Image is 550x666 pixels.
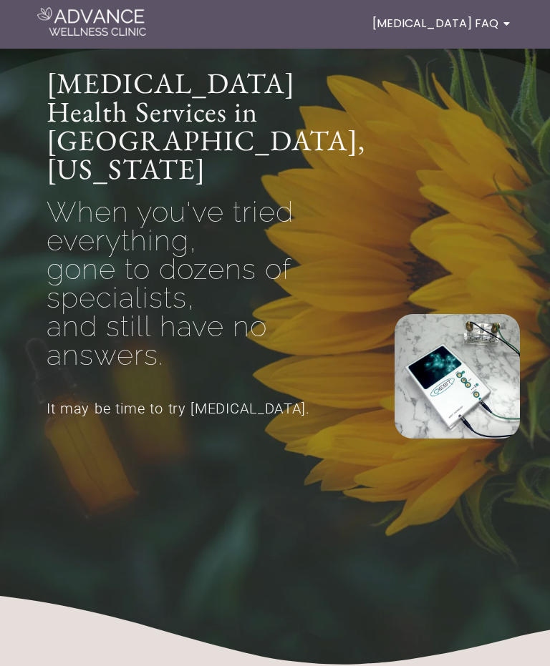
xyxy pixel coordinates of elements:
[37,7,146,36] img: Advance Wellness Clinic Logo
[47,398,347,419] p: It may be time to try [MEDICAL_DATA].
[395,314,520,439] img: Biofeedback device
[367,4,503,45] a: [MEDICAL_DATA] FAQ
[47,197,365,369] p: When you've tried everything, gone to dozens of specialists, and still have no answers.
[47,69,365,183] h1: [MEDICAL_DATA] Health Services in [GEOGRAPHIC_DATA], [US_STATE]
